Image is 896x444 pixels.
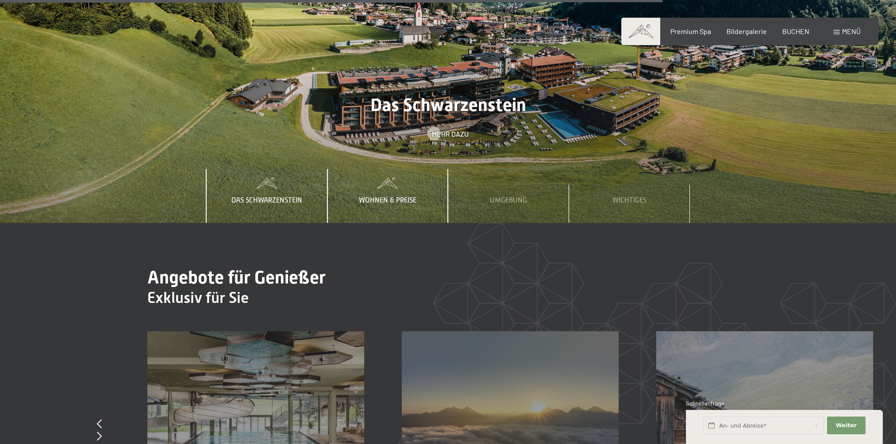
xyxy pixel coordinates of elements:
[427,129,469,139] a: Mehr dazu
[842,27,861,35] span: Menü
[670,27,711,35] a: Premium Spa
[231,196,302,204] span: Das Schwarzenstein
[686,400,724,407] span: Schnellanfrage
[836,421,857,429] span: Weiter
[782,27,809,35] a: BUCHEN
[147,289,249,306] span: Exklusiv für Sie
[432,129,469,139] span: Mehr dazu
[147,267,326,288] span: Angebote für Genießer
[490,196,527,204] span: Umgebung
[827,417,865,435] button: Weiter
[727,27,767,35] a: Bildergalerie
[359,196,416,204] span: Wohnen & Preise
[612,196,646,204] span: Wichtiges
[370,95,526,115] span: Das Schwarzenstein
